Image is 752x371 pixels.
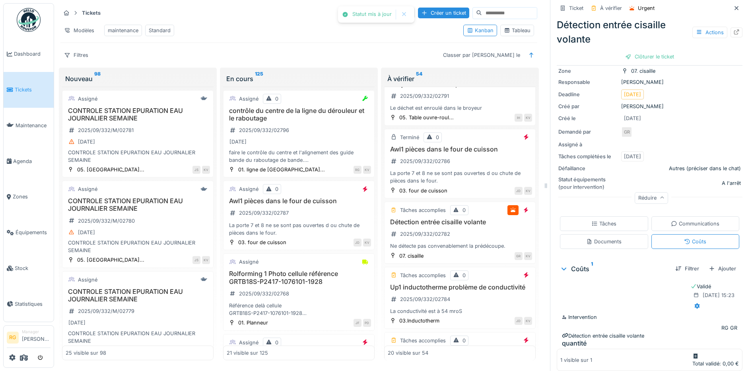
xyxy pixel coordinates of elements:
[227,107,371,122] h3: contrôle du centre de la ligne du dérouleur et le raboutage
[703,291,735,299] div: [DATE] 15:23
[400,157,450,165] div: 2025/09/332/02786
[239,209,289,217] div: 2025/09/332/02787
[354,319,361,327] div: JF
[400,206,446,214] div: Tâches accomplies
[4,251,54,286] a: Stock
[388,104,532,112] div: Le déchet est enroulé dans le broyeur
[4,143,54,179] a: Agenda
[15,300,51,308] span: Statistiques
[79,9,104,17] strong: Tickets
[560,264,669,274] div: Coûts
[515,317,523,325] div: JD
[226,74,371,84] div: En cours
[684,238,706,245] div: Coûts
[17,8,41,32] img: Badge_color-CXgf-gQk.svg
[558,91,618,98] div: Deadline
[22,329,51,346] li: [PERSON_NAME]
[418,8,469,18] div: Créer un ticket
[624,115,641,122] div: [DATE]
[227,270,371,285] h3: Rolforming 1 Photo cellule référence GRTB18S-P2417-1076101-1928
[238,319,268,326] div: 01. Planneur
[238,166,325,173] div: 01. ligne de [GEOGRAPHIC_DATA]...
[78,185,97,193] div: Assigné
[388,146,532,153] h3: Awl1 pièces dans le four de cuisson
[622,51,677,62] div: Clôturer le ticket
[399,114,454,121] div: 05. Table ouvre-roul...
[4,179,54,215] a: Zones
[388,307,532,315] div: La conductivité est à 54 mroS
[624,91,641,98] div: [DATE]
[557,18,742,47] div: Détection entrée cisaille volante
[558,141,618,148] div: Assigné à
[399,317,439,324] div: 03.Inductotherm
[239,185,258,193] div: Assigné
[558,78,618,86] div: Responsable
[400,134,419,141] div: Terminé
[690,283,737,290] div: Validé
[354,166,361,174] div: RG
[239,258,258,266] div: Assigné
[515,252,523,260] div: GR
[524,187,532,195] div: KV
[672,263,702,274] div: Filtrer
[400,92,449,100] div: 2025/09/332/02791
[60,49,92,61] div: Filtres
[13,157,51,165] span: Agenda
[388,218,532,226] h3: Détection entrée cisaille volante
[399,187,447,194] div: 03. four de cuisson
[7,329,51,348] a: RG Manager[PERSON_NAME]
[4,108,54,144] a: Maintenance
[462,206,466,214] div: 0
[722,179,741,187] div: A l'arrêt
[13,193,51,200] span: Zones
[363,166,371,174] div: KV
[65,74,210,84] div: Nouveau
[439,49,524,61] div: Classer par [PERSON_NAME] le
[22,329,51,335] div: Manager
[669,165,741,172] div: Autres (préciser dans le chat)
[524,114,532,122] div: KV
[149,27,171,34] div: Standard
[239,126,289,134] div: 2025/09/332/02796
[621,126,632,138] div: GR
[7,332,19,344] li: RG
[631,67,655,75] div: 07. cisaille
[388,169,532,185] div: La porte 7 et 8 ne se sont pas ouvertes d ou chute de pièces dans le four.
[388,284,532,291] h3: Up1 inductotherme problème de conductivité
[15,264,51,272] span: Stock
[462,272,466,279] div: 0
[275,95,278,103] div: 0
[416,74,422,84] sup: 54
[238,239,286,246] div: 03. four de cuisson
[4,215,54,251] a: Équipements
[78,276,97,284] div: Assigné
[558,128,618,136] div: Demandé par
[692,360,739,367] div: Total validé: 0,00 €
[60,25,98,36] div: Modèles
[16,229,51,236] span: Équipements
[108,27,138,34] div: maintenance
[586,238,622,245] div: Documents
[399,252,424,260] div: 07. cisaille
[15,86,51,93] span: Tickets
[78,307,134,315] div: 2025/09/332/M/02779
[721,324,729,332] div: RG
[68,319,85,326] div: [DATE]
[562,332,644,340] div: Détection entrée cisaille volante
[558,78,741,86] div: [PERSON_NAME]
[94,74,101,84] sup: 98
[66,149,210,164] div: CONTROLE STATION EPURATION EAU JOURNALIER SEMAINE
[436,134,439,141] div: 0
[354,239,361,247] div: JD
[66,239,210,254] div: CONTROLE STATION EPURATION EAU JOURNALIER SEMAINE
[192,256,200,264] div: JS
[77,256,144,264] div: 05. [GEOGRAPHIC_DATA]...
[400,337,446,344] div: Tâches accomplies
[227,197,371,205] h3: Awl1 pièces dans le four de cuisson
[400,272,446,279] div: Tâches accomplies
[239,95,258,103] div: Assigné
[558,153,618,160] div: Tâches complétées le
[202,166,210,174] div: KV
[591,264,593,274] sup: 1
[229,138,247,146] div: [DATE]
